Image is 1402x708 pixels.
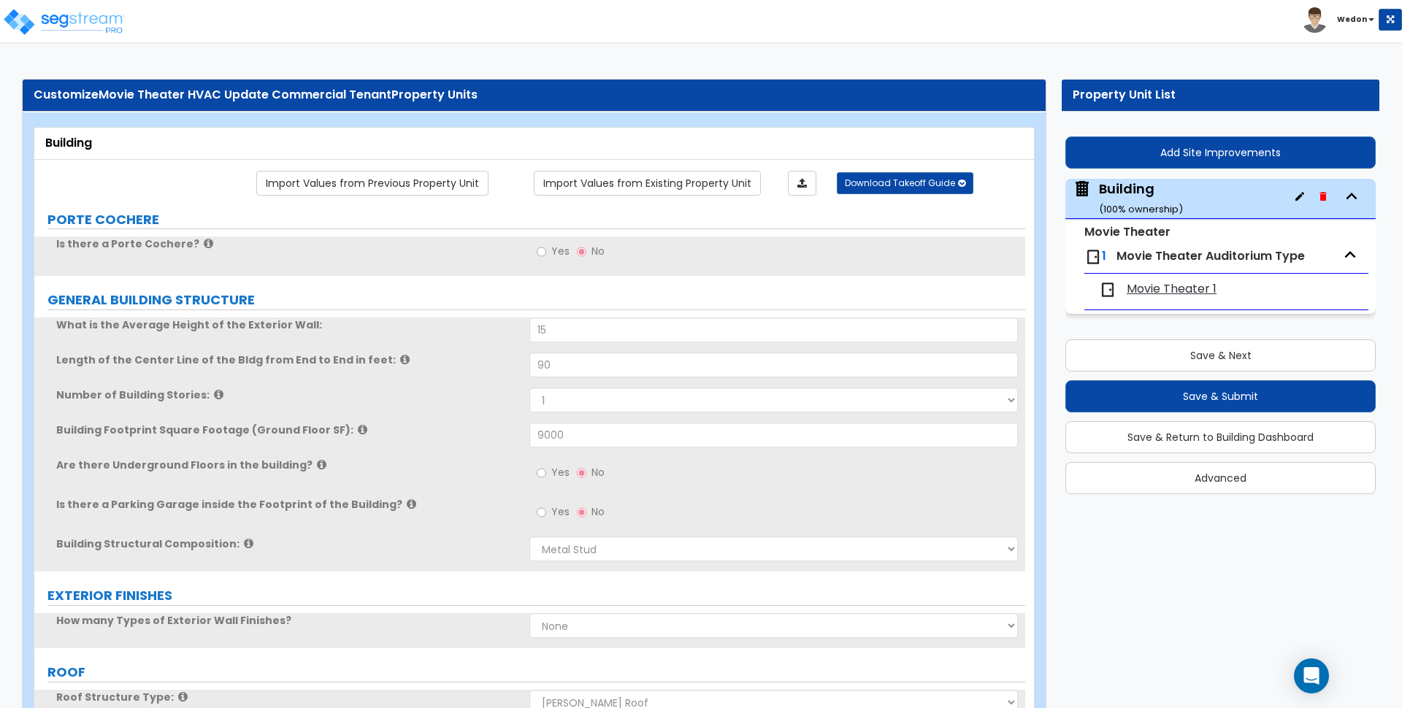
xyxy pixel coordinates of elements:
i: click for more info! [317,459,326,470]
input: Yes [537,244,546,260]
i: click for more info! [400,354,410,365]
img: building.svg [1073,180,1092,199]
b: Wedon [1337,14,1367,25]
button: Advanced [1065,462,1376,494]
label: Building Footprint Square Footage (Ground Floor SF): [56,423,518,437]
div: Building [1099,180,1183,217]
label: Number of Building Stories: [56,388,518,402]
label: Is there a Porte Cochere? [56,236,518,251]
i: click for more info! [244,538,253,549]
button: Download Takeoff Guide [837,172,973,194]
span: Movie Theater HVAC Update Commercial Tenant [99,86,391,103]
i: click for more info! [214,389,223,400]
label: Roof Structure Type: [56,690,518,704]
input: No [577,244,586,260]
div: Building [45,135,1023,152]
span: 1 [1102,247,1106,264]
img: door.png [1099,281,1116,299]
button: Add Site Improvements [1065,136,1376,169]
label: Is there a Parking Garage inside the Footprint of the Building? [56,497,518,512]
span: Movie Theater Auditorium Type [1116,247,1305,264]
input: No [577,465,586,481]
i: click for more info! [178,691,188,702]
img: logo_pro_r.png [2,7,126,36]
a: Import the dynamic attribute values from previous properties. [256,171,489,196]
input: Yes [537,465,546,481]
label: GENERAL BUILDING STRUCTURE [47,290,1025,309]
i: click for more info! [358,424,367,435]
div: Open Intercom Messenger [1294,658,1329,693]
span: No [591,465,605,480]
i: click for more info! [204,238,213,249]
span: No [591,244,605,258]
button: Save & Next [1065,339,1376,372]
small: ( 100 % ownership) [1099,202,1183,216]
label: EXTERIOR FINISHES [47,586,1025,605]
label: What is the Average Height of the Exterior Wall: [56,318,518,332]
span: Movie Theater 1 [1127,281,1217,298]
label: Building Structural Composition: [56,536,518,551]
span: Yes [551,244,570,258]
button: Save & Return to Building Dashboard [1065,421,1376,453]
input: No [577,504,586,520]
label: Length of the Center Line of the Bldg from End to End in feet: [56,353,518,367]
button: Save & Submit [1065,380,1376,412]
div: Property Unit List [1073,87,1368,104]
small: Movie Theater [1084,223,1171,240]
label: How many Types of Exterior Wall Finishes? [56,613,518,628]
div: Customize Property Units [34,87,1035,104]
img: door.png [1084,248,1102,266]
span: No [591,504,605,519]
a: Import the dynamic attributes value through Excel sheet [788,171,816,196]
a: Import the dynamic attribute values from existing properties. [534,171,761,196]
i: click for more info! [407,499,416,509]
img: avatar.png [1302,7,1328,33]
span: Download Takeoff Guide [845,177,955,189]
label: ROOF [47,663,1025,682]
input: Yes [537,504,546,520]
label: Are there Underground Floors in the building? [56,458,518,472]
span: Yes [551,465,570,480]
span: Building [1073,180,1183,217]
span: Yes [551,504,570,519]
label: PORTE COCHERE [47,210,1025,229]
